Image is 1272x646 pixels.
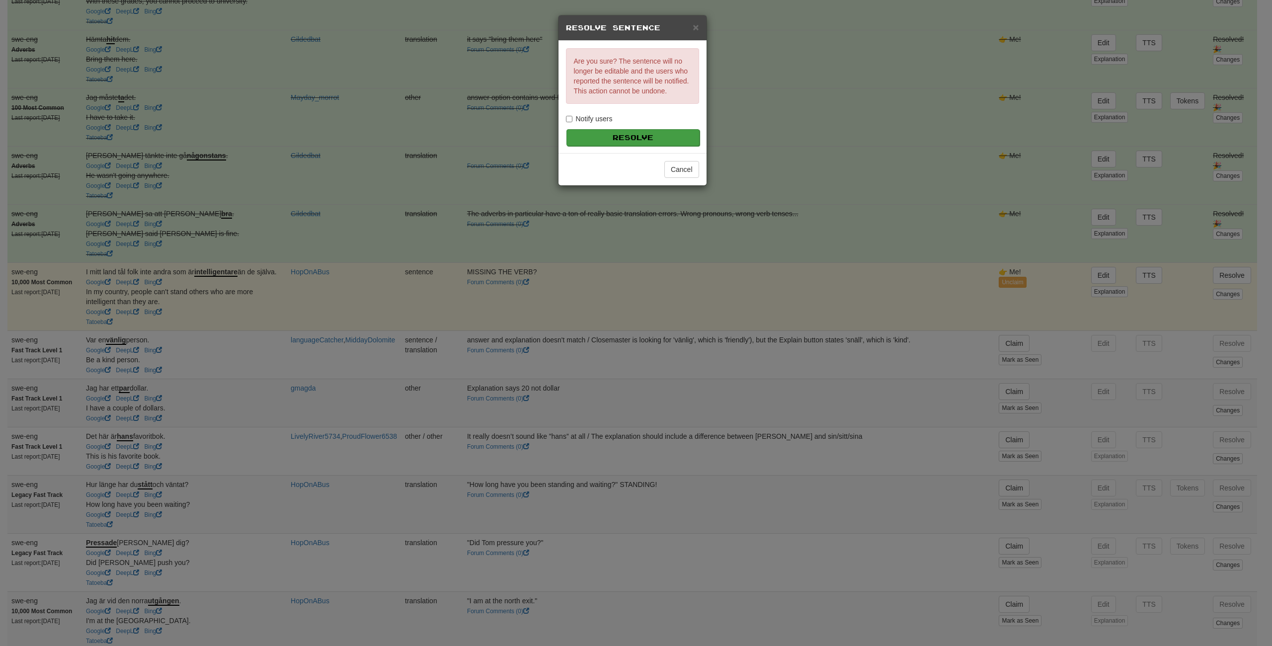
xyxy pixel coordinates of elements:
button: Resolve [566,129,700,146]
label: Notify users [566,114,613,124]
p: Are you sure? The sentence will no longer be editable and the users who reported the sentence wil... [566,48,699,104]
button: Cancel [664,161,699,178]
input: Notify users [566,116,572,122]
span: × [693,21,699,33]
button: Close [693,22,699,32]
h5: Resolve Sentence [566,23,699,33]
